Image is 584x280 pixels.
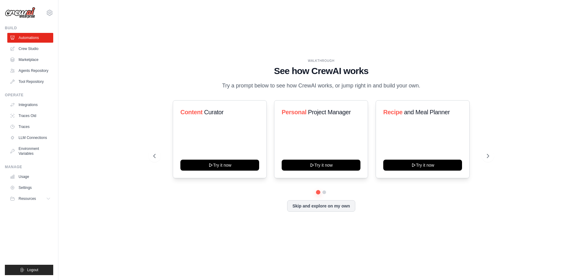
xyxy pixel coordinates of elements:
h1: See how CrewAI works [153,66,489,76]
p: Try a prompt below to see how CrewAI works, or jump right in and build your own. [219,81,423,90]
button: Resources [7,194,53,204]
a: Traces [7,122,53,132]
span: Curator [204,109,224,115]
span: Content [180,109,203,115]
a: Usage [7,172,53,182]
a: Agents Repository [7,66,53,76]
button: Try it now [180,160,259,171]
span: Resources [19,196,36,201]
a: Environment Variables [7,144,53,158]
a: Crew Studio [7,44,53,54]
a: LLM Connections [7,133,53,143]
div: Build [5,26,53,30]
div: WALKTHROUGH [153,58,489,63]
button: Try it now [282,160,360,171]
span: Project Manager [308,109,351,115]
a: Automations [7,33,53,43]
button: Skip and explore on my own [287,200,355,212]
div: Operate [5,93,53,97]
span: and Meal Planner [404,109,450,115]
div: Manage [5,165,53,169]
button: Logout [5,265,53,275]
button: Try it now [383,160,462,171]
span: Personal [282,109,306,115]
a: Settings [7,183,53,193]
a: Traces Old [7,111,53,121]
span: Logout [27,268,38,272]
span: Recipe [383,109,402,115]
a: Tool Repository [7,77,53,87]
a: Integrations [7,100,53,110]
img: Logo [5,7,35,19]
a: Marketplace [7,55,53,65]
